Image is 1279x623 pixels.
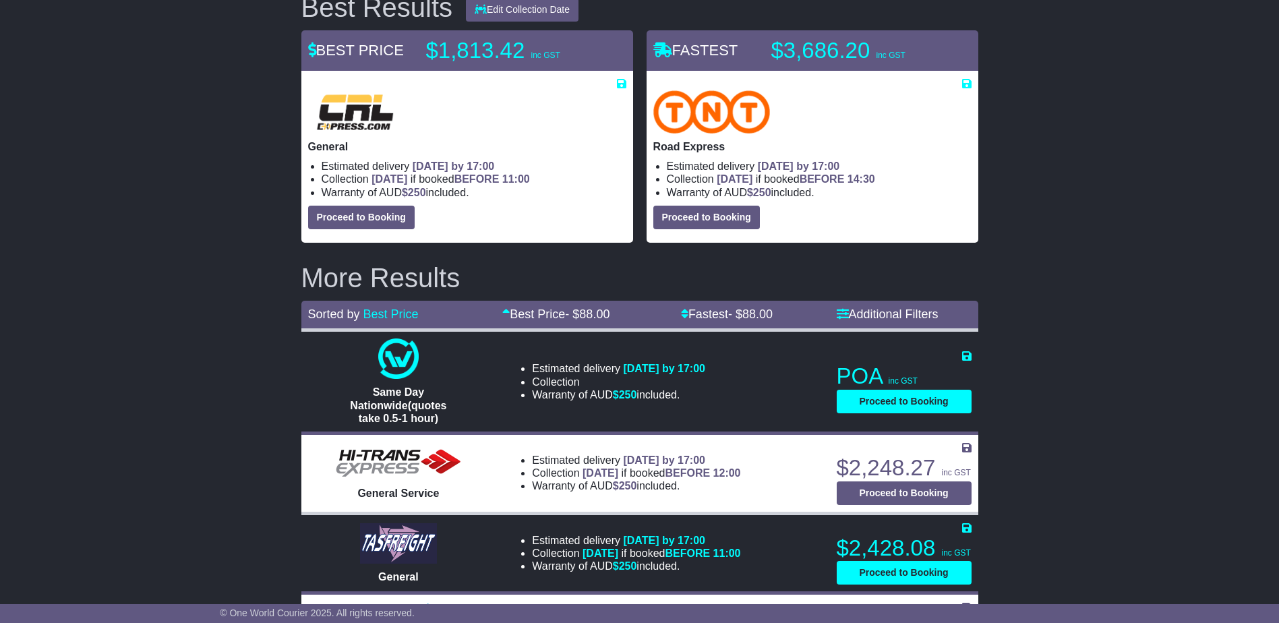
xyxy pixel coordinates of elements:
img: HiTrans: General Service [331,446,466,480]
span: © One World Courier 2025. All rights reserved. [220,607,415,618]
li: Collection [322,173,626,185]
a: Additional Filters [837,307,939,321]
span: [DATE] [371,173,407,185]
button: Proceed to Booking [837,390,972,413]
span: [DATE] by 17:00 [623,454,705,466]
span: [DATE] [583,467,618,479]
span: 12:00 [713,467,741,479]
span: inc GST [941,468,970,477]
a: Best Price [363,307,419,321]
span: General Service [357,487,439,499]
span: inc GST [941,548,970,558]
li: Estimated delivery [532,362,705,375]
img: One World Courier: Same Day Nationwide(quotes take 0.5-1 hour) [378,338,419,379]
span: Same Day Nationwide(quotes take 0.5-1 hour) [350,386,446,423]
p: POA [837,363,972,390]
span: BEFORE [665,467,710,479]
span: 250 [619,389,637,400]
img: Tasfreight: General [360,523,437,564]
p: General [308,140,626,153]
span: $ [402,187,426,198]
li: Collection [667,173,972,185]
span: - $ [565,307,609,321]
span: 250 [619,560,637,572]
button: Proceed to Booking [837,481,972,505]
li: Collection [532,376,705,388]
p: $1,813.42 [426,37,595,64]
span: [DATE] [583,547,618,559]
span: BEFORE [800,173,845,185]
span: 250 [408,187,426,198]
span: General [378,571,419,583]
span: [DATE] by 17:00 [413,160,495,172]
span: inc GST [531,51,560,60]
p: $2,248.27 [837,454,972,481]
span: [DATE] by 17:00 [623,535,705,546]
span: 250 [753,187,771,198]
li: Collection [532,547,740,560]
span: BEFORE [454,173,500,185]
span: if booked [583,547,740,559]
button: Proceed to Booking [837,561,972,585]
span: 11:00 [502,173,530,185]
span: 88.00 [579,307,609,321]
p: $2,428.08 [837,535,972,562]
span: [DATE] [717,173,752,185]
span: if booked [583,467,740,479]
span: inc GST [889,376,918,386]
span: $ [747,187,771,198]
li: Estimated delivery [322,160,626,173]
span: inc GST [876,51,905,60]
p: $3,686.20 [771,37,940,64]
li: Warranty of AUD included. [667,186,972,199]
span: 88.00 [742,307,773,321]
span: $ [613,560,637,572]
span: 11:00 [713,547,741,559]
li: Warranty of AUD included. [532,560,740,572]
a: Fastest- $88.00 [681,307,773,321]
button: Proceed to Booking [653,206,760,229]
span: if booked [717,173,874,185]
img: TNT Domestic: Road Express [653,90,771,133]
li: Warranty of AUD included. [532,479,740,492]
p: Road Express [653,140,972,153]
li: Estimated delivery [532,454,740,467]
span: $ [613,480,637,492]
li: Estimated delivery [667,160,972,173]
span: BEFORE [665,547,710,559]
li: Estimated delivery [532,534,740,547]
li: Collection [532,467,740,479]
a: Best Price- $88.00 [502,307,609,321]
h2: More Results [301,263,978,293]
span: - $ [728,307,773,321]
span: 250 [619,480,637,492]
span: $ [613,389,637,400]
span: BEST PRICE [308,42,404,59]
span: if booked [371,173,529,185]
img: CRL: General [308,90,403,133]
button: Proceed to Booking [308,206,415,229]
li: Warranty of AUD included. [532,388,705,401]
span: [DATE] by 17:00 [623,363,705,374]
span: FASTEST [653,42,738,59]
span: [DATE] by 17:00 [758,160,840,172]
span: Sorted by [308,307,360,321]
li: Warranty of AUD included. [322,186,626,199]
span: 14:30 [847,173,875,185]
